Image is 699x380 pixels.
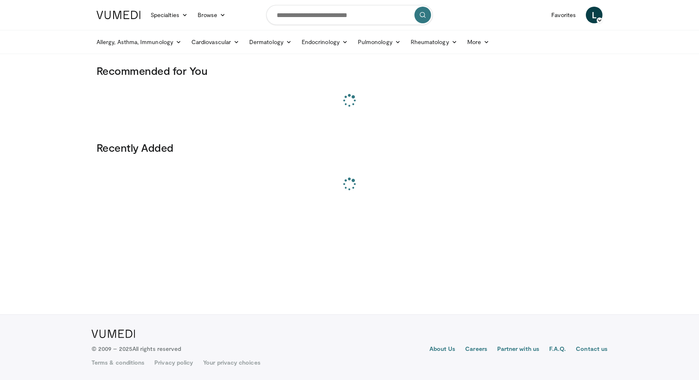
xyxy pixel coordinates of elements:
a: Your privacy choices [203,358,260,367]
a: Contact us [576,345,607,355]
img: VuMedi Logo [97,11,141,19]
a: Terms & conditions [92,358,144,367]
a: Cardiovascular [186,34,244,50]
a: Allergy, Asthma, Immunology [92,34,186,50]
input: Search topics, interventions [266,5,433,25]
a: Careers [465,345,487,355]
img: VuMedi Logo [92,330,135,338]
h3: Recommended for You [97,64,602,77]
a: Browse [193,7,231,23]
a: Favorites [546,7,581,23]
a: L [586,7,602,23]
a: About Us [429,345,456,355]
a: Specialties [146,7,193,23]
a: Rheumatology [406,34,462,50]
a: More [462,34,494,50]
h3: Recently Added [97,141,602,154]
a: Pulmonology [353,34,406,50]
a: Endocrinology [297,34,353,50]
a: Dermatology [244,34,297,50]
a: Privacy policy [154,358,193,367]
a: F.A.Q. [549,345,566,355]
span: All rights reserved [132,345,181,352]
p: © 2009 – 2025 [92,345,181,353]
a: Partner with us [497,345,539,355]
